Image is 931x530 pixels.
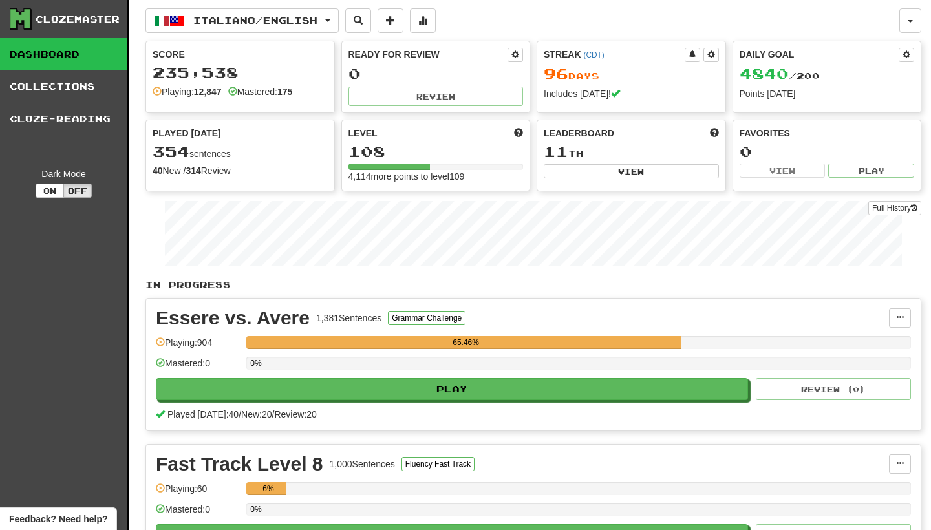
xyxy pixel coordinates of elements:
span: Score more points to level up [514,127,523,140]
strong: 314 [186,165,200,176]
span: Level [348,127,378,140]
div: Mastered: 0 [156,357,240,378]
button: More stats [410,8,436,33]
div: Playing: 904 [156,336,240,357]
span: New: 20 [241,409,272,419]
div: 1,000 Sentences [330,458,395,471]
span: / [272,409,275,419]
strong: 175 [277,87,292,97]
button: Play [156,378,748,400]
span: Leaderboard [544,127,614,140]
span: Played [DATE] [153,127,221,140]
span: Played [DATE]: 40 [167,409,239,419]
div: New / Review [153,164,328,177]
div: Day s [544,66,719,83]
div: 4,114 more points to level 109 [348,170,524,183]
button: On [36,184,64,198]
div: 6% [250,482,286,495]
div: sentences [153,143,328,160]
div: Fast Track Level 8 [156,454,323,474]
button: View [544,164,719,178]
a: Full History [868,201,921,215]
div: 108 [348,143,524,160]
div: Favorites [740,127,915,140]
div: Playing: 60 [156,482,240,503]
div: Mastered: 0 [156,503,240,524]
span: / [239,409,241,419]
div: Points [DATE] [740,87,915,100]
button: Fluency Fast Track [401,457,475,471]
span: 354 [153,142,189,160]
button: Review (0) [756,378,911,400]
button: Search sentences [345,8,371,33]
div: Playing: [153,85,222,98]
button: Add sentence to collection [378,8,403,33]
div: Ready for Review [348,48,508,61]
p: In Progress [145,279,921,291]
span: 11 [544,142,568,160]
div: Streak [544,48,685,61]
div: Clozemaster [36,13,120,26]
button: Review [348,87,524,106]
div: 0 [740,143,915,160]
a: (CDT) [583,50,604,59]
span: This week in points, UTC [710,127,719,140]
div: 65.46% [250,336,681,349]
div: Dark Mode [10,167,118,180]
button: Off [63,184,92,198]
span: Open feedback widget [9,513,107,525]
div: Score [153,48,328,61]
span: Review: 20 [274,409,316,419]
button: View [740,164,826,178]
span: 96 [544,65,568,83]
div: Includes [DATE]! [544,87,719,100]
button: Play [828,164,914,178]
div: Essere vs. Avere [156,308,310,328]
div: 235,538 [153,65,328,81]
div: 1,381 Sentences [316,312,381,324]
div: Daily Goal [740,48,899,62]
span: 4840 [740,65,789,83]
div: th [544,143,719,160]
button: Grammar Challenge [388,311,465,325]
div: 0 [348,66,524,82]
div: Mastered: [228,85,293,98]
span: Italiano / English [193,15,317,26]
strong: 12,847 [194,87,222,97]
span: / 200 [740,70,820,81]
button: Italiano/English [145,8,339,33]
strong: 40 [153,165,163,176]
